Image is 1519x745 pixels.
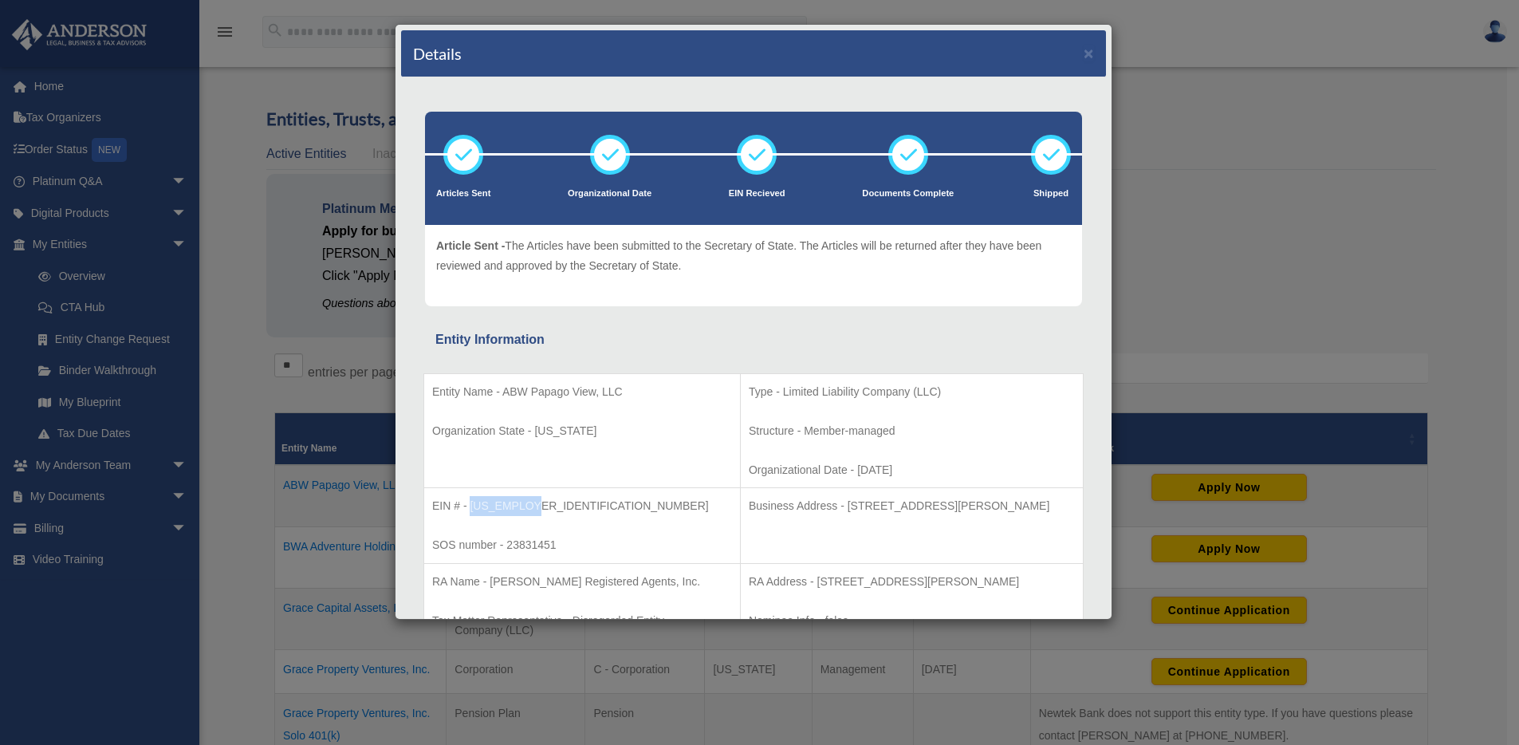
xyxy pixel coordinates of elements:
p: The Articles have been submitted to the Secretary of State. The Articles will be returned after t... [436,236,1071,275]
p: Business Address - [STREET_ADDRESS][PERSON_NAME] [749,496,1075,516]
p: Documents Complete [862,186,954,202]
p: Shipped [1031,186,1071,202]
p: RA Name - [PERSON_NAME] Registered Agents, Inc. [432,572,732,592]
p: Nominee Info - false [749,611,1075,631]
p: Type - Limited Liability Company (LLC) [749,382,1075,402]
h4: Details [413,42,462,65]
p: Entity Name - ABW Papago View, LLC [432,382,732,402]
p: SOS number - 23831451 [432,535,732,555]
p: EIN # - [US_EMPLOYER_IDENTIFICATION_NUMBER] [432,496,732,516]
p: EIN Recieved [729,186,785,202]
p: Organization State - [US_STATE] [432,421,732,441]
p: Structure - Member-managed [749,421,1075,441]
div: Entity Information [435,329,1072,351]
p: Tax Matter Representative - Disregarded Entity [432,611,732,631]
span: Article Sent - [436,239,505,252]
p: Articles Sent [436,186,490,202]
p: Organizational Date [568,186,651,202]
button: × [1084,45,1094,61]
p: RA Address - [STREET_ADDRESS][PERSON_NAME] [749,572,1075,592]
p: Organizational Date - [DATE] [749,460,1075,480]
